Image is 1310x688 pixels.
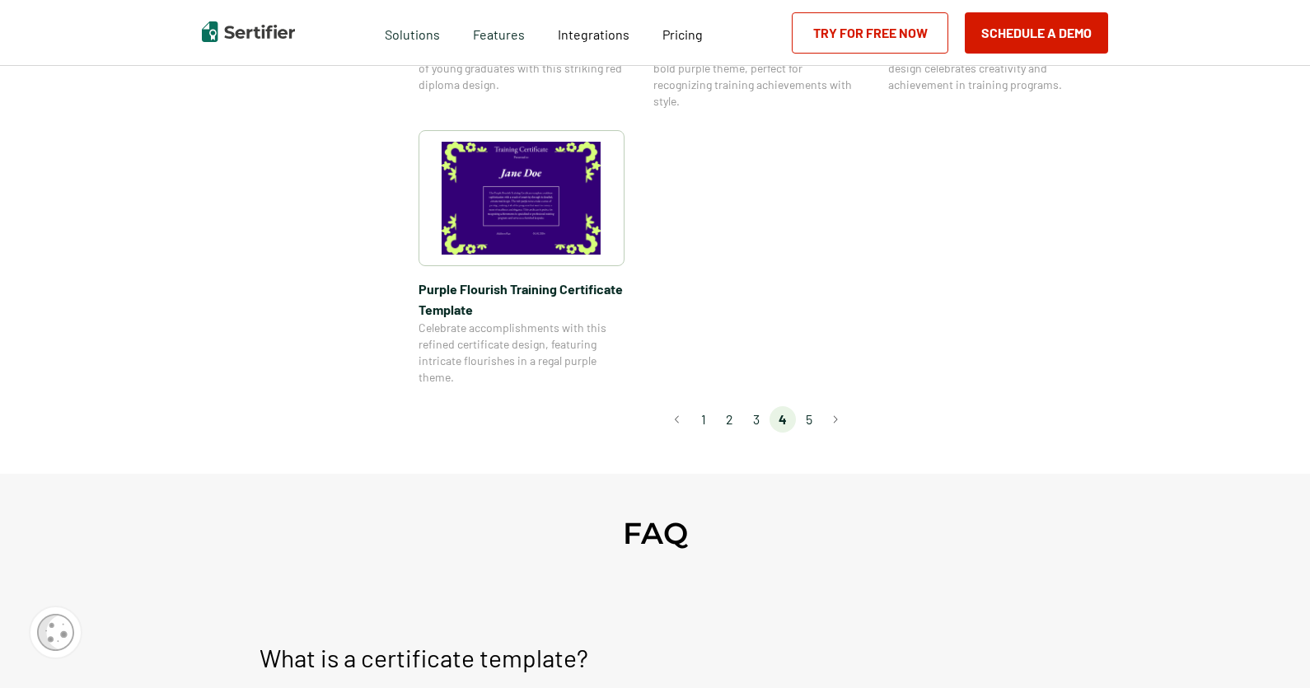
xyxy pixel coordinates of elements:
[260,638,588,677] p: What is a certificate template?
[664,406,690,433] button: Go to previous page
[419,278,625,320] span: Purple Flourish Training Certificate Template
[792,12,948,54] a: Try for Free Now
[202,21,295,42] img: Sertifier | Digital Credentialing Platform
[473,22,525,43] span: Features
[822,406,849,433] button: Go to next page
[653,44,859,110] span: A contemporary certificate design with a bold purple theme, perfect for recognizing training achi...
[385,22,440,43] span: Solutions
[770,406,796,433] li: page 4
[419,320,625,386] span: Celebrate accomplishments with this refined certificate design, featuring intricate flourishes in...
[796,406,822,433] li: page 5
[743,406,770,433] li: page 3
[690,406,717,433] li: page 1
[888,44,1094,93] span: This vibrant green and purple certificate design celebrates creativity and achievement in trainin...
[1228,609,1310,688] iframe: Chat Widget
[419,130,625,386] a: Purple Flourish Training Certificate TemplatePurple Flourish Training Certificate TemplateCelebra...
[965,12,1108,54] button: Schedule a Demo
[662,26,703,42] span: Pricing
[558,26,629,42] span: Integrations
[623,515,688,551] h2: FAQ
[717,406,743,433] li: page 2
[419,44,625,93] span: Celebrate the vibrancy and enthusiasm of young graduates with this striking red diploma design.
[558,22,629,43] a: Integrations
[442,142,601,255] img: Purple Flourish Training Certificate Template
[662,22,703,43] a: Pricing
[37,614,74,651] img: Cookie Popup Icon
